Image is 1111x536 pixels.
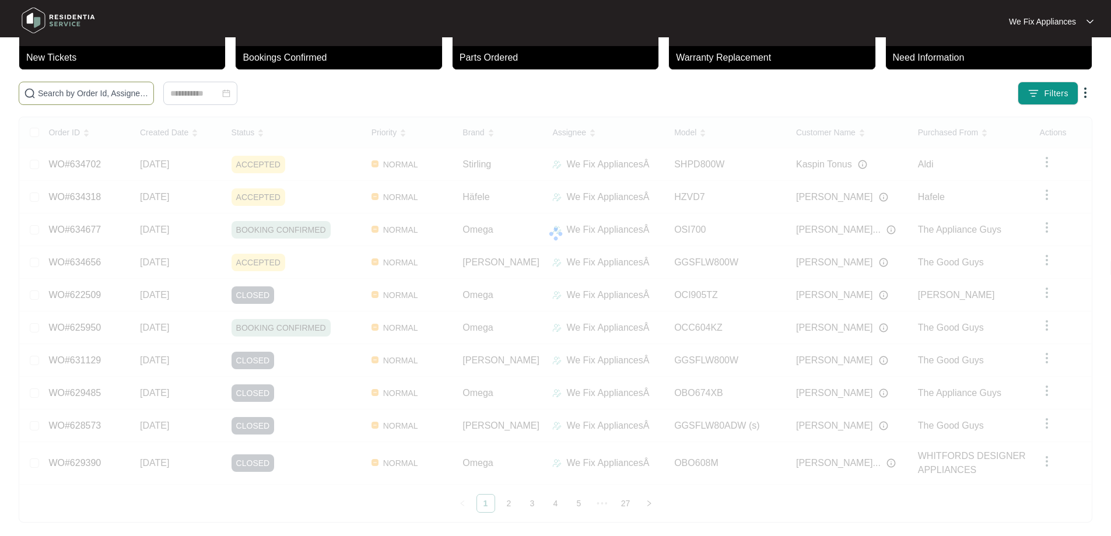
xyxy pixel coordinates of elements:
p: Warranty Replacement [676,51,875,65]
p: Need Information [893,51,1092,65]
span: Filters [1044,87,1068,100]
p: New Tickets [26,51,225,65]
button: filter iconFilters [1018,82,1078,105]
img: dropdown arrow [1078,86,1092,100]
p: Parts Ordered [460,51,658,65]
input: Search by Order Id, Assignee Name, Customer Name, Brand and Model [38,87,149,100]
img: search-icon [24,87,36,99]
img: dropdown arrow [1087,19,1094,24]
img: residentia service logo [17,3,99,38]
p: We Fix Appliances [1009,16,1076,27]
img: filter icon [1028,87,1039,99]
p: Bookings Confirmed [243,51,441,65]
